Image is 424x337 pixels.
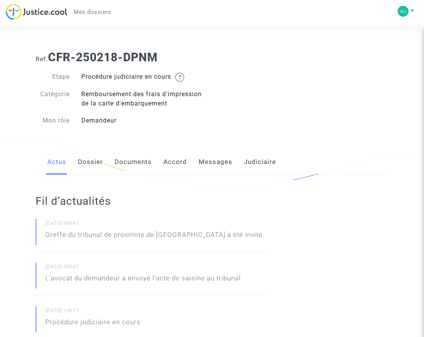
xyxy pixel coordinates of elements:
[76,90,212,108] div: Remboursement des frais d'impression de la carte d'embarquement
[74,9,111,16] span: Mes dossiers
[30,90,76,108] div: Catégorie
[398,6,409,17] img: 77a94bdcf9dd62eec83c894524948e57
[45,230,263,244] p: Greffe du tribunal de proximité de [GEOGRAPHIC_DATA] a été invité
[244,149,276,175] a: Judiciaire
[45,317,141,331] p: Procédure judiciaire en cours
[45,273,241,287] p: L'avocat du demandeur a envoyé l'acte de saisine au tribunal
[175,73,184,82] img: help.svg
[163,149,187,175] a: Accord
[45,307,267,317] small: [DATE] 14h11
[48,50,158,64] b: CFR-250218-DPNM
[199,149,232,175] a: Messages
[36,55,48,63] span: Ref.
[115,149,152,175] a: Documents
[76,116,212,125] div: Demandeur
[6,4,67,20] img: jc-logo.svg
[78,149,103,175] a: Dossier
[45,220,267,230] small: [DATE] 09h41
[36,194,267,208] h2: Fil d’actualités
[30,72,76,82] div: Etape
[47,149,66,175] a: Actus
[76,72,212,82] div: Procédure judiciaire en cours
[67,6,117,18] a: Mes dossiers
[45,263,267,273] small: [DATE] 09h41
[30,116,76,125] div: Mon rôle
